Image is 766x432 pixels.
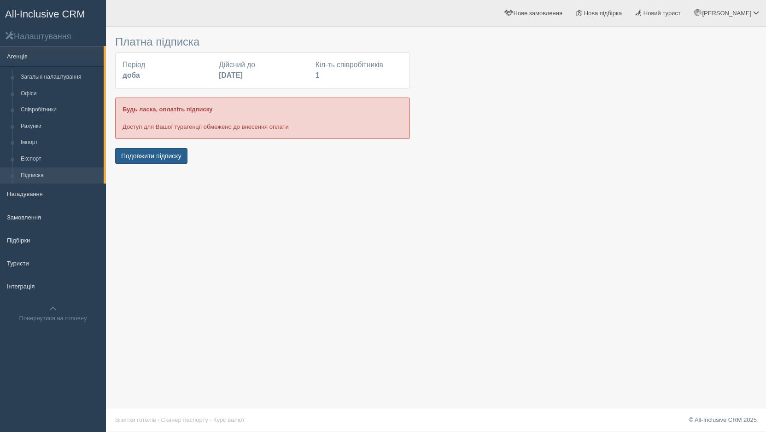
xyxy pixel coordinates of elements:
div: Доступ для Вашої турагенції обмежено до внесення оплати [115,98,410,138]
b: Будь ласка, оплатіть підписку [123,106,212,113]
a: Курс валют [213,416,245,423]
a: Співробітники [17,102,104,118]
a: Підписка [17,167,104,184]
div: Дійсний до [214,60,310,81]
a: Експорт [17,151,104,167]
b: [DATE] [219,71,243,79]
b: 1 [316,71,320,79]
a: Рахунки [17,118,104,135]
a: Загальні налаштування [17,69,104,86]
span: All-Inclusive CRM [5,8,85,20]
b: доба [123,71,140,79]
a: © All-Inclusive CRM 2025 [689,416,757,423]
a: Візитки готелів [115,416,156,423]
span: Нова підбірка [584,10,622,17]
span: · [158,416,159,423]
a: Офіси [17,86,104,102]
span: [PERSON_NAME] [702,10,751,17]
div: Кіл-ть співробітників [311,60,407,81]
a: Сканер паспорту [161,416,208,423]
h3: Платна підписка [115,36,410,48]
a: All-Inclusive CRM [0,0,105,26]
span: · [210,416,212,423]
span: Нове замовлення [514,10,562,17]
a: Імпорт [17,134,104,151]
div: Період [118,60,214,81]
span: Новий турист [643,10,681,17]
button: Подовжити підписку [115,148,187,164]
